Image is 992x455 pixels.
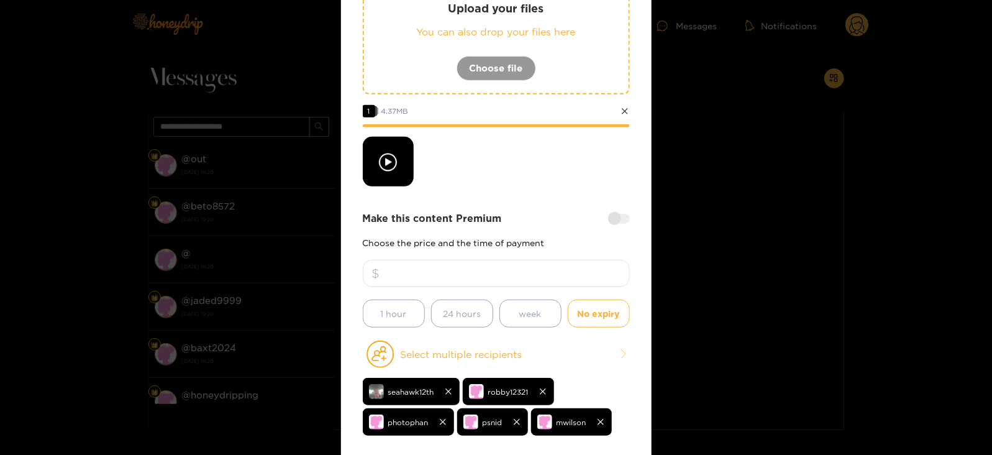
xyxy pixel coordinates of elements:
[363,105,375,117] span: 1
[483,415,503,430] span: psnid
[463,415,478,430] img: no-avatar.png
[381,306,407,321] span: 1 hour
[469,384,484,399] img: no-avatar.png
[369,384,384,399] img: 8a4e8-img_3262.jpeg
[381,107,409,115] span: 4.37 MB
[388,385,434,399] span: seahawk12th
[568,300,630,328] button: No expiry
[363,238,630,247] p: Choose the price and the time of payment
[363,300,425,328] button: 1 hour
[519,306,542,321] span: week
[389,1,604,16] p: Upload your files
[363,340,630,369] button: Select multiple recipients
[363,211,502,226] strong: Make this content Premium
[499,300,562,328] button: week
[457,56,536,81] button: Choose file
[388,415,429,430] span: photophan
[431,300,493,328] button: 24 hours
[488,385,529,399] span: robby12321
[369,415,384,430] img: no-avatar.png
[557,415,586,430] span: mwilson
[578,306,620,321] span: No expiry
[537,415,552,430] img: no-avatar.png
[443,306,481,321] span: 24 hours
[389,25,604,39] p: You can also drop your files here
